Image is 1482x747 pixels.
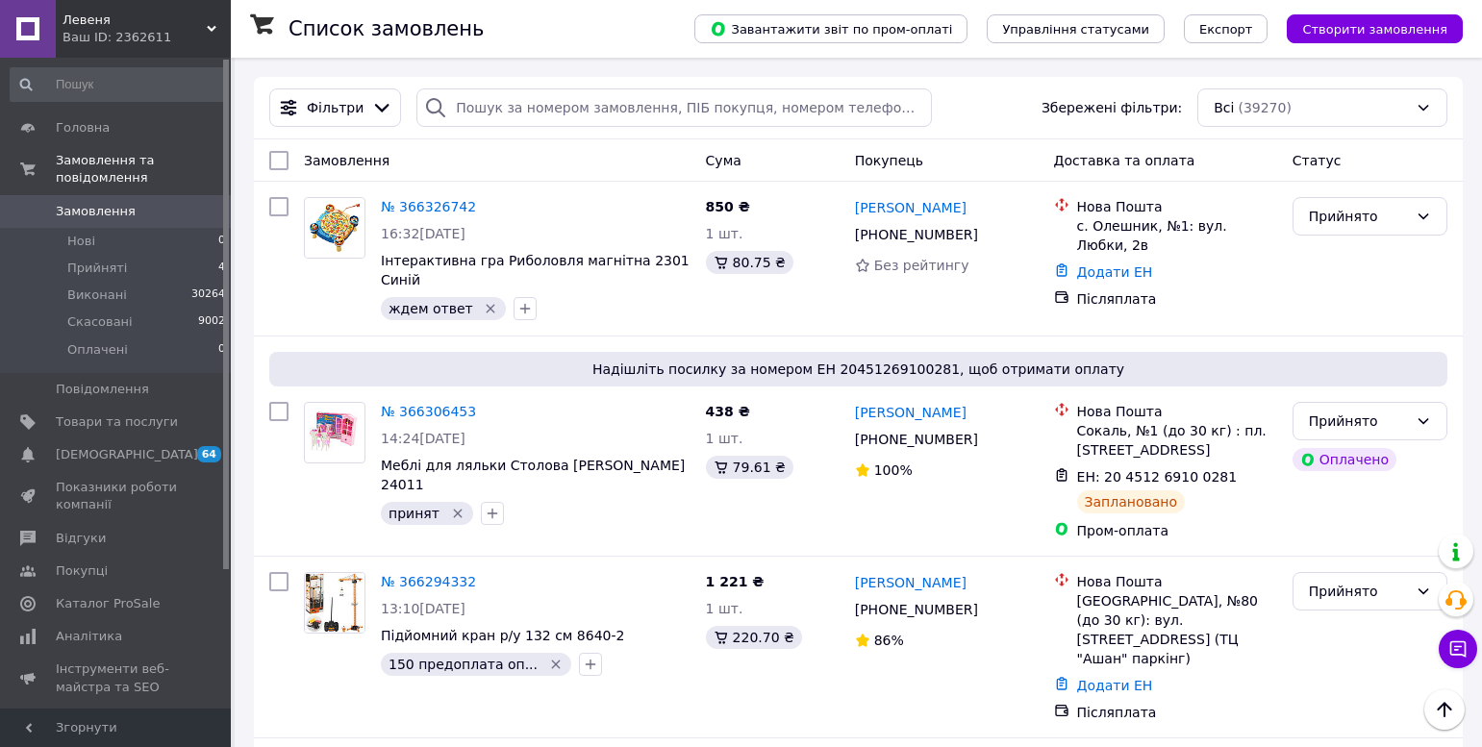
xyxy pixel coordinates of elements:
a: Фото товару [304,572,365,634]
div: [GEOGRAPHIC_DATA], №80 (до 30 кг): вул. [STREET_ADDRESS] (ТЦ "Ашан" паркінг) [1077,591,1277,668]
span: ждем ответ [389,301,473,316]
button: Створити замовлення [1287,14,1463,43]
h1: Список замовлень [289,17,484,40]
div: Післяплата [1077,289,1277,309]
span: Доставка та оплата [1054,153,1195,168]
span: Нові [67,233,95,250]
div: 79.61 ₴ [706,456,793,479]
a: № 366326742 [381,199,476,214]
span: Фільтри [307,98,364,117]
span: 0 [218,341,225,359]
span: Надішліть посилку за номером ЕН 20451269100281, щоб отримати оплату [277,360,1440,379]
div: Прийнято [1309,411,1408,432]
img: Фото товару [306,198,363,258]
button: Експорт [1184,14,1268,43]
span: Замовлення [304,153,389,168]
a: Фото товару [304,402,365,463]
a: Фото товару [304,197,365,259]
span: Без рейтингу [874,258,969,273]
span: принят [389,506,440,521]
span: 30264 [191,286,225,304]
span: Cума [706,153,741,168]
span: Статус [1293,153,1342,168]
div: Оплачено [1293,448,1396,471]
button: Наверх [1424,689,1465,730]
svg: Видалити мітку [450,506,465,521]
span: 1 шт. [706,431,743,446]
div: Ваш ID: 2362611 [63,29,231,46]
span: Аналітика [56,628,122,645]
span: 150 предоплата оп... [389,657,538,672]
div: Нова Пошта [1077,572,1277,591]
img: Фото товару [305,573,364,633]
span: Оплачені [67,341,128,359]
button: Завантажити звіт по пром-оплаті [694,14,967,43]
span: 16:32[DATE] [381,226,465,241]
span: Виконані [67,286,127,304]
a: Меблі для ляльки Столова [PERSON_NAME] 24011 [381,458,685,492]
div: 80.75 ₴ [706,251,793,274]
div: Нова Пошта [1077,197,1277,216]
div: Післяплата [1077,703,1277,722]
img: Фото товару [305,408,364,457]
div: [PHONE_NUMBER] [851,426,982,453]
button: Чат з покупцем [1439,630,1477,668]
div: [PHONE_NUMBER] [851,596,982,623]
a: Створити замовлення [1268,20,1463,36]
a: Додати ЕН [1077,678,1153,693]
span: 1 шт. [706,601,743,616]
div: Прийнято [1309,581,1408,602]
span: Каталог ProSale [56,595,160,612]
span: Показники роботи компанії [56,479,178,513]
span: 0 [218,233,225,250]
span: Левеня [63,12,207,29]
span: 1 221 ₴ [706,574,765,589]
div: Прийнято [1309,206,1408,227]
span: Завантажити звіт по пром-оплаті [710,20,952,37]
div: с. Олешник, №1: вул. Любки, 2в [1077,216,1277,255]
div: Пром-оплата [1077,521,1277,540]
a: Додати ЕН [1077,264,1153,280]
button: Управління статусами [987,14,1165,43]
div: [PHONE_NUMBER] [851,221,982,248]
span: 850 ₴ [706,199,750,214]
a: [PERSON_NAME] [855,198,967,217]
span: Покупець [855,153,923,168]
span: Замовлення [56,203,136,220]
div: Заплановано [1077,490,1186,513]
span: Товари та послуги [56,413,178,431]
a: № 366306453 [381,404,476,419]
span: Управління статусами [1002,22,1149,37]
a: Підйомний кран р/у 132 см 8640-2 [381,628,624,643]
svg: Видалити мітку [483,301,498,316]
span: 86% [874,633,904,648]
span: Створити замовлення [1302,22,1447,37]
a: Інтерактивна гра Риболовля магнітна 2301 Синій [381,253,690,287]
span: Покупці [56,562,108,580]
div: Сокаль, №1 (до 30 кг) : пл. [STREET_ADDRESS] [1077,421,1277,460]
span: Прийняті [67,260,127,277]
span: ЕН: 20 4512 6910 0281 [1077,469,1238,485]
span: 4 [218,260,225,277]
span: Повідомлення [56,381,149,398]
span: 13:10[DATE] [381,601,465,616]
span: 64 [197,446,221,462]
span: Замовлення та повідомлення [56,152,231,187]
span: Експорт [1199,22,1253,37]
a: [PERSON_NAME] [855,573,967,592]
span: 438 ₴ [706,404,750,419]
span: (39270) [1238,100,1291,115]
span: Головна [56,119,110,137]
span: Збережені фільтри: [1042,98,1182,117]
span: Інструменти веб-майстра та SEO [56,660,178,695]
div: 220.70 ₴ [706,626,802,649]
a: № 366294332 [381,574,476,589]
span: Відгуки [56,530,106,547]
span: 14:24[DATE] [381,431,465,446]
span: 100% [874,462,913,478]
span: 9002 [198,313,225,331]
div: Нова Пошта [1077,402,1277,421]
